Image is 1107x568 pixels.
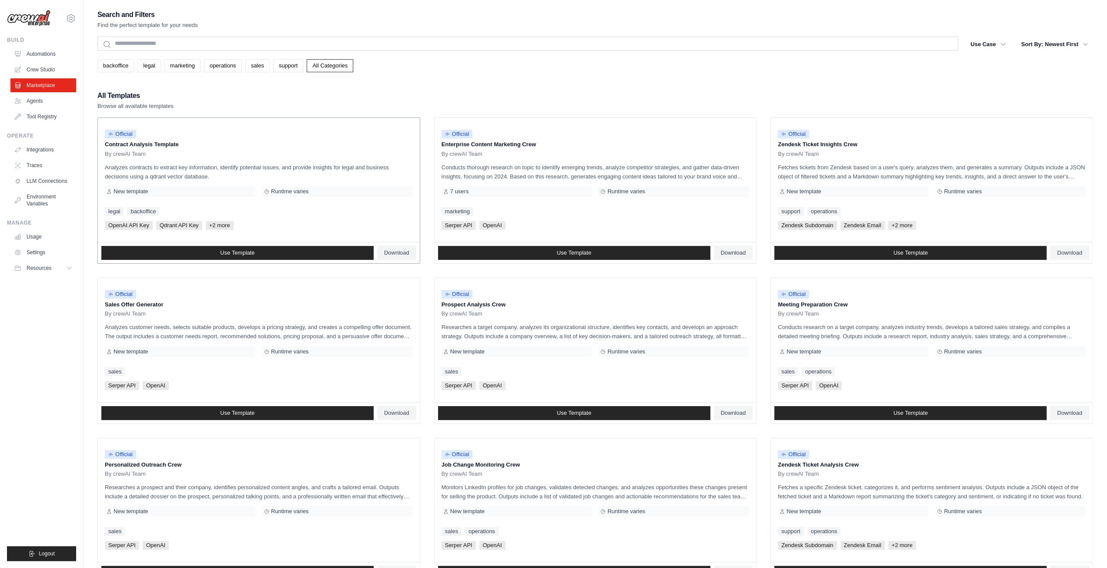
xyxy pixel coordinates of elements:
[101,406,374,420] a: Use Template
[807,527,841,536] a: operations
[441,130,473,138] span: Official
[105,450,136,459] span: Official
[127,207,159,216] a: backoffice
[778,221,836,230] span: Zendesk Subdomain
[450,188,469,195] span: 7 users
[778,163,1086,181] p: Fetches tickets from Zendesk based on a user's query, analyzes them, and generates a summary. Out...
[10,78,76,92] a: Marketplace
[816,381,842,390] span: OpenAI
[271,188,309,195] span: Runtime varies
[105,300,413,309] p: Sales Offer Generator
[774,246,1047,260] a: Use Template
[479,221,505,230] span: OpenAI
[384,410,409,417] span: Download
[778,290,809,299] span: Official
[220,249,254,256] span: Use Template
[143,541,169,550] span: OpenAI
[778,130,809,138] span: Official
[105,130,136,138] span: Official
[441,140,749,149] p: Enterprise Content Marketing Crew
[778,367,798,376] a: sales
[97,21,198,30] p: Find the perfect template for your needs
[557,249,591,256] span: Use Template
[105,140,413,149] p: Contract Analysis Template
[778,471,819,477] span: By crewAI Team
[557,410,591,417] span: Use Template
[786,188,821,195] span: New template
[778,310,819,317] span: By crewAI Team
[778,527,803,536] a: support
[271,348,309,355] span: Runtime varies
[377,406,416,420] a: Download
[774,406,1047,420] a: Use Template
[778,151,819,158] span: By crewAI Team
[273,59,303,72] a: support
[245,59,270,72] a: sales
[607,188,645,195] span: Runtime varies
[10,110,76,124] a: Tool Registry
[778,207,803,216] a: support
[10,245,76,259] a: Settings
[893,410,928,417] span: Use Template
[786,508,821,515] span: New template
[465,527,498,536] a: operations
[220,410,254,417] span: Use Template
[105,151,146,158] span: By crewAI Team
[7,10,50,27] img: Logo
[105,163,413,181] p: Analyzes contracts to extract key information, identify potential issues, and provide insights fo...
[778,300,1086,309] p: Meeting Preparation Crew
[944,348,982,355] span: Runtime varies
[10,261,76,275] button: Resources
[1016,37,1093,52] button: Sort By: Newest First
[441,290,473,299] span: Official
[105,527,125,536] a: sales
[156,221,202,230] span: Qdrant API Key
[1057,410,1082,417] span: Download
[204,59,242,72] a: operations
[441,151,482,158] span: By crewAI Team
[840,541,885,550] span: Zendesk Email
[164,59,201,72] a: marketing
[206,221,234,230] span: +2 more
[778,450,809,459] span: Official
[441,163,749,181] p: Conducts thorough research on topic to identify emerging trends, analyze competitor strategies, a...
[97,102,174,111] p: Browse all available templates
[441,527,462,536] a: sales
[441,460,749,469] p: Job Change Monitoring Crew
[888,541,916,550] span: +2 more
[105,221,153,230] span: OpenAI API Key
[10,230,76,244] a: Usage
[438,246,710,260] a: Use Template
[114,508,148,515] span: New template
[10,143,76,157] a: Integrations
[778,483,1086,501] p: Fetches a specific Zendesk ticket, categorizes it, and performs sentiment analysis. Outputs inclu...
[105,460,413,469] p: Personalized Outreach Crew
[1050,246,1089,260] a: Download
[441,207,473,216] a: marketing
[101,246,374,260] a: Use Template
[714,406,753,420] a: Download
[137,59,161,72] a: legal
[27,265,51,272] span: Resources
[438,406,710,420] a: Use Template
[479,381,505,390] span: OpenAI
[441,483,749,501] p: Monitors LinkedIn profiles for job changes, validates detected changes, and analyzes opportunitie...
[105,471,146,477] span: By crewAI Team
[441,310,482,317] span: By crewAI Team
[893,249,928,256] span: Use Template
[105,381,139,390] span: Serper API
[441,323,749,341] p: Researches a target company, analyzes its organizational structure, identifies key contacts, and ...
[807,207,841,216] a: operations
[384,249,409,256] span: Download
[10,158,76,172] a: Traces
[450,348,485,355] span: New template
[105,310,146,317] span: By crewAI Team
[105,367,125,376] a: sales
[441,367,462,376] a: sales
[271,508,309,515] span: Runtime varies
[10,47,76,61] a: Automations
[7,546,76,561] button: Logout
[840,221,885,230] span: Zendesk Email
[450,508,485,515] span: New template
[1057,249,1082,256] span: Download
